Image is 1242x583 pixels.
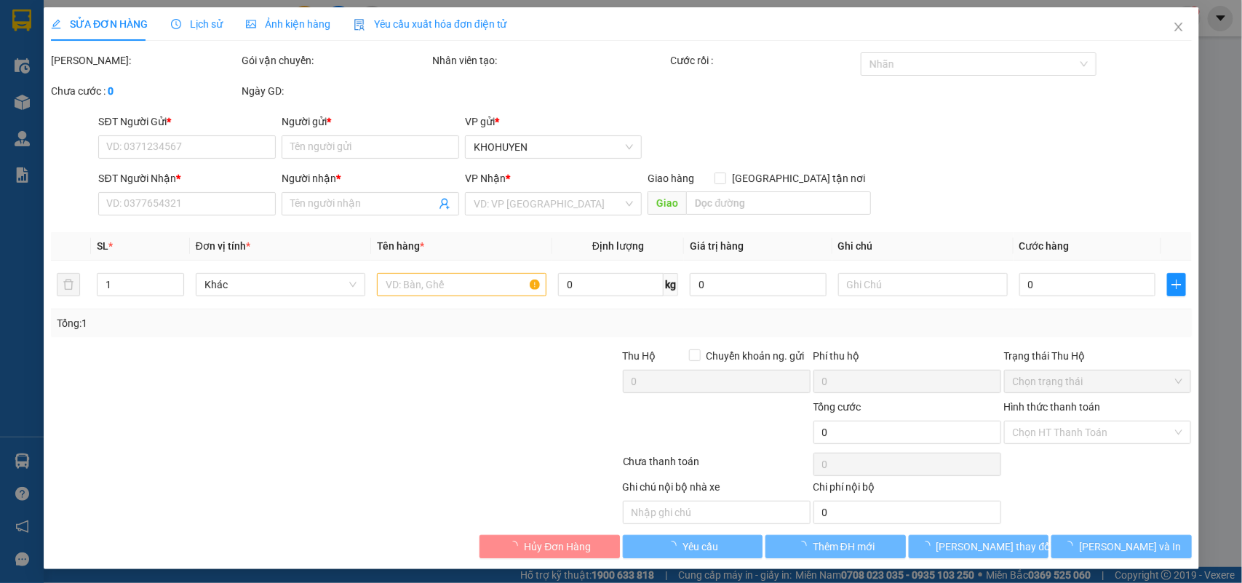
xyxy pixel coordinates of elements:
[242,83,429,99] div: Ngày GD:
[171,18,223,30] span: Lịch sử
[354,18,507,30] span: Yêu cầu xuất hóa đơn điện tử
[354,19,365,31] img: icon
[648,172,694,184] span: Giao hàng
[832,232,1013,261] th: Ghi chú
[726,170,871,186] span: [GEOGRAPHIC_DATA] tận nơi
[474,136,634,158] span: KHOHUYEN
[813,401,861,413] span: Tổng cước
[57,273,80,296] button: delete
[196,240,250,252] span: Đơn vị tính
[98,170,276,186] div: SĐT Người Nhận
[98,114,276,130] div: SĐT Người Gửi
[1079,539,1181,555] span: [PERSON_NAME] và In
[51,19,61,29] span: edit
[97,240,108,252] span: SL
[51,83,239,99] div: Chưa cước :
[621,453,812,479] div: Chưa thanh toán
[18,18,91,91] img: logo.jpg
[137,93,273,111] b: Gửi khách hàng
[700,348,810,364] span: Chuyển khoản ng. gửi
[204,274,357,296] span: Khác
[837,273,1007,296] input: Ghi Chú
[432,52,667,68] div: Nhân viên tạo:
[465,172,506,184] span: VP Nhận
[686,191,871,215] input: Dọc đường
[670,52,858,68] div: Cước rồi :
[1172,21,1184,33] span: close
[1003,348,1191,364] div: Trạng thái Thu Hộ
[622,479,810,501] div: Ghi chú nội bộ nhà xe
[622,501,810,524] input: Nhập ghi chú
[664,273,678,296] span: kg
[908,535,1048,558] button: [PERSON_NAME] thay đổi
[1167,273,1185,296] button: plus
[765,535,905,558] button: Thêm ĐH mới
[813,539,875,555] span: Thêm ĐH mới
[439,198,450,210] span: user-add
[1019,240,1069,252] span: Cước hàng
[690,240,744,252] span: Giá trị hàng
[377,273,546,296] input: VD: Bàn, Ghế
[1158,7,1198,48] button: Close
[1063,541,1079,551] span: loading
[377,240,424,252] span: Tên hàng
[920,541,936,551] span: loading
[465,114,642,130] div: VP gửi
[81,72,330,90] li: Hotline: 0932685789
[813,479,1000,501] div: Chi phí nội bộ
[1012,370,1182,392] span: Chọn trạng thái
[81,36,330,72] li: 115 Hà Huy Tập, thị trấn [GEOGRAPHIC_DATA], [GEOGRAPHIC_DATA]
[246,19,256,29] span: picture
[57,315,480,331] div: Tổng: 1
[813,348,1000,370] div: Phí thu hộ
[242,52,429,68] div: Gói vận chuyển:
[1003,401,1100,413] label: Hình thức thanh toán
[508,541,524,551] span: loading
[51,52,239,68] div: [PERSON_NAME]:
[282,170,459,186] div: Người nhận
[666,541,682,551] span: loading
[1168,279,1185,290] span: plus
[592,240,644,252] span: Định lượng
[648,191,686,215] span: Giao
[797,541,813,551] span: loading
[623,535,763,558] button: Yêu cầu
[524,539,591,555] span: Hủy Đơn Hàng
[936,539,1052,555] span: [PERSON_NAME] thay đổi
[479,535,619,558] button: Hủy Đơn Hàng
[135,17,274,35] b: Hưng Toàn Phát
[51,18,148,30] span: SỬA ĐƠN HÀNG
[1051,535,1191,558] button: [PERSON_NAME] và In
[282,114,459,130] div: Người gửi
[622,350,656,362] span: Thu Hộ
[682,539,718,555] span: Yêu cầu
[246,18,330,30] span: Ảnh kiện hàng
[171,19,181,29] span: clock-circle
[108,85,114,97] b: 0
